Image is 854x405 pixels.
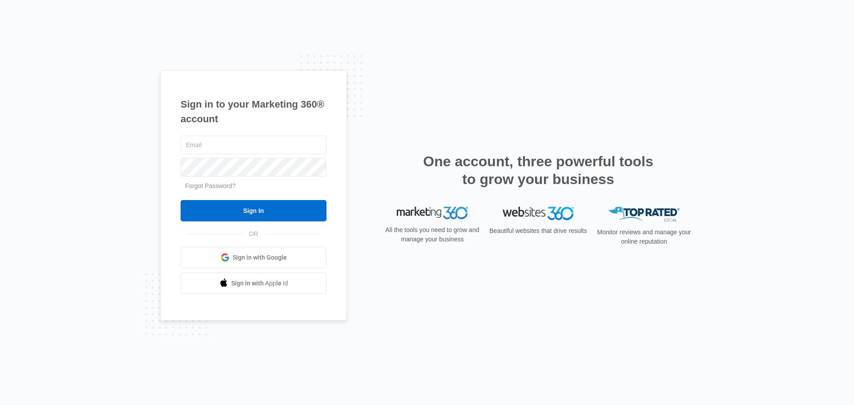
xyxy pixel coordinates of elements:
[420,152,656,188] h2: One account, three powerful tools to grow your business
[181,200,326,221] input: Sign In
[383,225,482,244] p: All the tools you need to grow and manage your business
[503,207,574,220] img: Websites 360
[488,226,588,236] p: Beautiful websites that drive results
[181,247,326,268] a: Sign in with Google
[397,207,468,219] img: Marketing 360
[181,97,326,126] h1: Sign in to your Marketing 360® account
[233,253,287,262] span: Sign in with Google
[594,228,694,246] p: Monitor reviews and manage your online reputation
[181,136,326,154] input: Email
[181,273,326,294] a: Sign in with Apple Id
[231,279,288,288] span: Sign in with Apple Id
[185,182,236,189] a: Forgot Password?
[243,229,265,239] span: OR
[608,207,680,221] img: Top Rated Local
